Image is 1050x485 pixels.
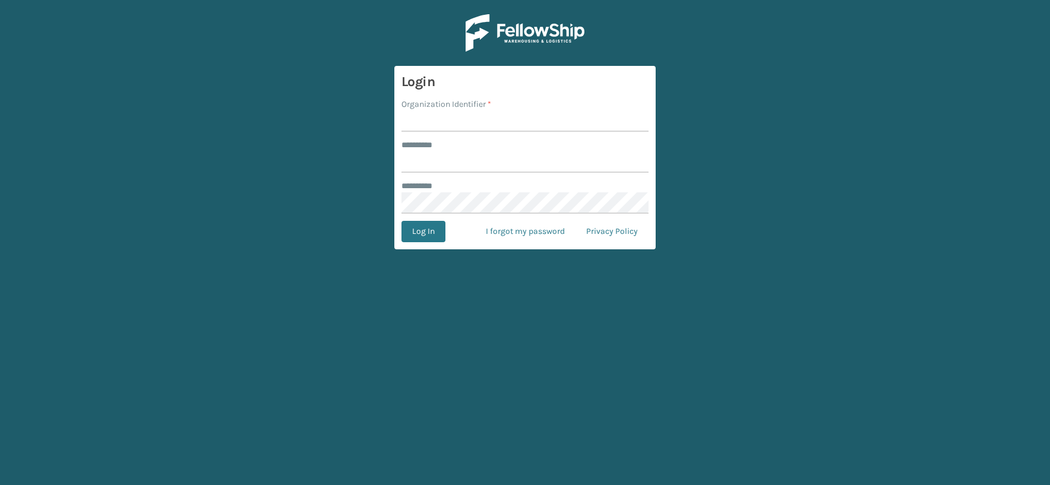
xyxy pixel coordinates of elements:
a: Privacy Policy [575,221,649,242]
button: Log In [401,221,445,242]
img: Logo [466,14,584,52]
label: Organization Identifier [401,98,491,110]
h3: Login [401,73,649,91]
a: I forgot my password [475,221,575,242]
